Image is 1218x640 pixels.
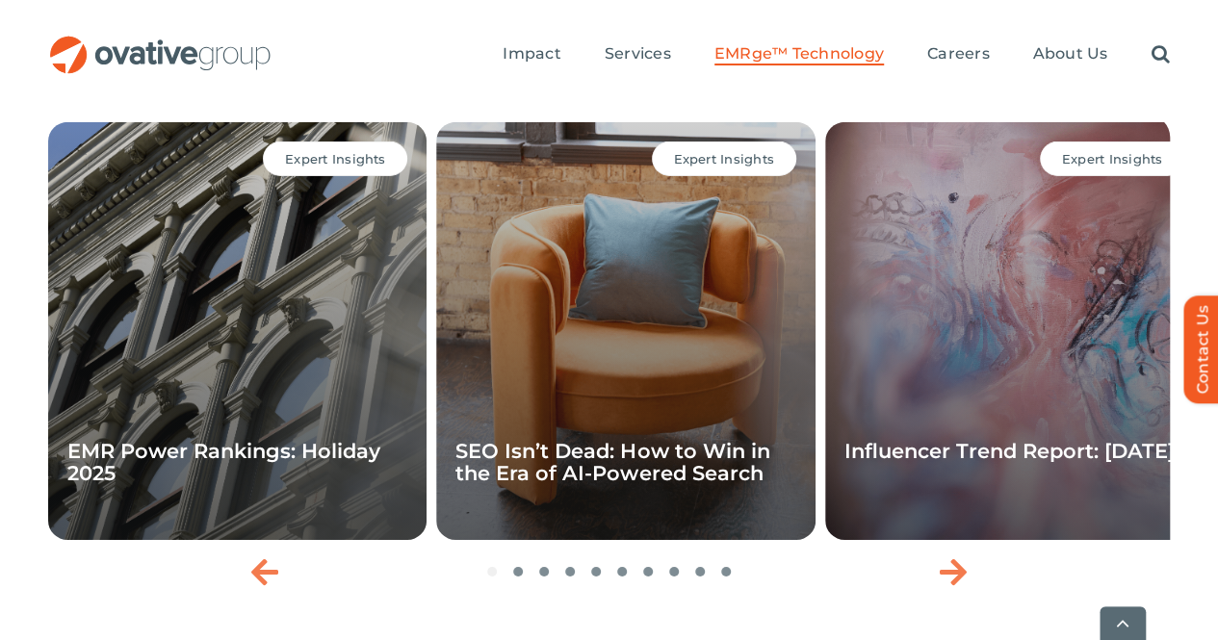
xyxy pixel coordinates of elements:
nav: Menu [503,24,1169,86]
a: OG_Full_horizontal_RGB [48,34,272,52]
a: Impact [503,44,560,65]
a: About Us [1032,44,1107,65]
a: Careers [927,44,990,65]
span: Careers [927,44,990,64]
div: Previous slide [241,548,289,596]
a: SEO Isn’t Dead: How to Win in the Era of AI-Powered Search [455,439,769,485]
span: Go to slide 8 [669,567,679,576]
a: EMRge™ Technology [714,44,884,65]
span: EMRge™ Technology [714,44,884,64]
div: Next slide [929,548,977,596]
span: Go to slide 1 [487,567,497,576]
a: Influencer Trend Report: [DATE] [844,439,1175,463]
span: Go to slide 2 [513,567,523,576]
span: Impact [503,44,560,64]
a: Search [1151,44,1169,65]
div: 1 / 10 [48,122,427,540]
span: Go to slide 6 [617,567,627,576]
span: Go to slide 4 [565,567,575,576]
span: About Us [1032,44,1107,64]
a: EMR Power Rankings: Holiday 2025 [67,439,380,485]
span: Go to slide 5 [591,567,601,576]
div: 3 / 10 [825,122,1204,540]
a: Services [605,44,671,65]
span: Go to slide 7 [643,567,653,576]
span: Go to slide 10 [721,567,731,576]
div: 2 / 10 [436,122,815,540]
span: Go to slide 3 [539,567,549,576]
span: Services [605,44,671,64]
span: Go to slide 9 [695,567,705,576]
